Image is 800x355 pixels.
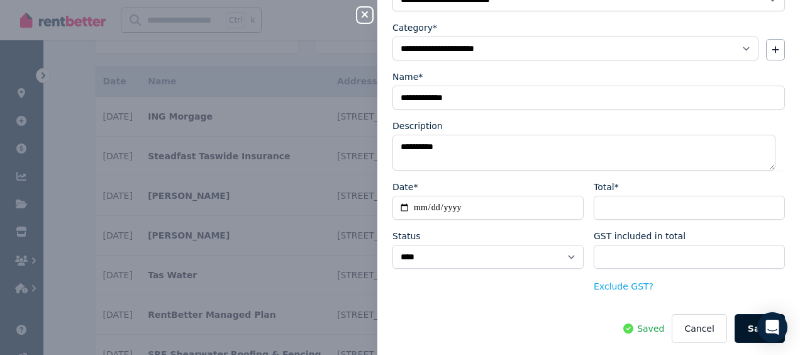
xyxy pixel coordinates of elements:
label: Category* [392,21,437,34]
button: Exclude GST? [594,280,653,293]
span: Saved [637,322,664,335]
label: Date* [392,181,418,193]
label: Name* [392,70,423,83]
div: Open Intercom Messenger [757,312,787,342]
button: Cancel [672,314,726,343]
label: GST included in total [594,230,686,242]
label: Total* [594,181,619,193]
label: Status [392,230,421,242]
button: Save [735,314,785,343]
label: Description [392,120,443,132]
